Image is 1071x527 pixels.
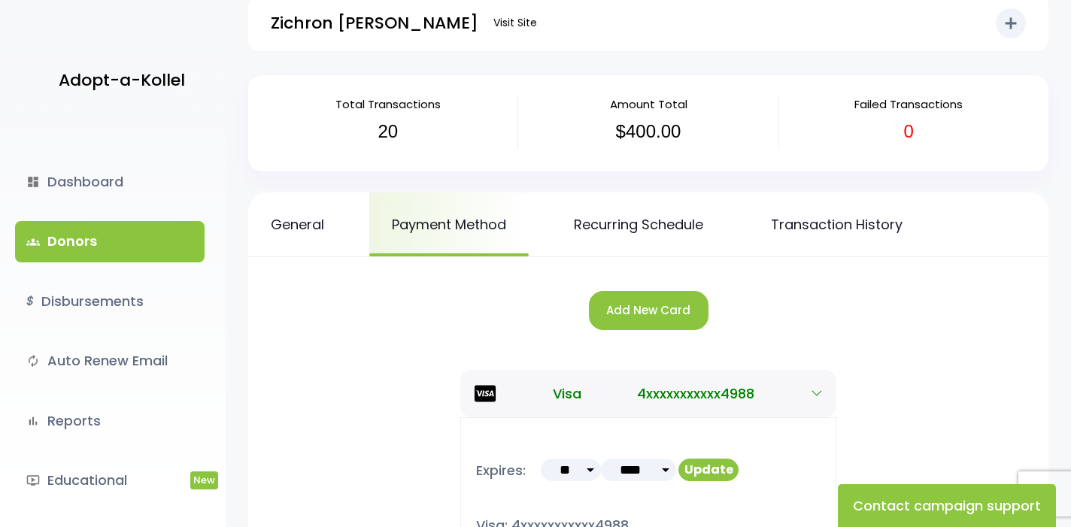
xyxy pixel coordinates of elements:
[610,96,687,112] span: Amount Total
[637,383,754,404] span: 4xxxxxxxxxxx4988
[15,221,205,262] a: groupsDonors
[790,121,1027,143] h3: 0
[271,8,478,38] p: Zichron [PERSON_NAME]
[190,471,218,489] span: New
[529,121,766,143] h3: $400.00
[369,192,529,256] a: Payment Method
[996,8,1026,38] button: add
[15,281,205,322] a: $Disbursements
[1002,14,1020,32] i: add
[486,8,545,38] a: Visit Site
[26,291,34,313] i: $
[26,414,40,428] i: bar_chart
[15,341,205,381] a: autorenewAuto Renew Email
[15,460,205,501] a: ondemand_videoEducationalNew
[15,162,205,202] a: dashboardDashboard
[51,44,185,117] a: Adopt-a-Kollel
[248,192,347,256] a: General
[551,192,726,256] a: Recurring Schedule
[476,459,526,497] p: Expires:
[26,175,40,189] i: dashboard
[26,235,40,249] span: groups
[748,192,925,256] a: Transaction History
[15,401,205,441] a: bar_chartReports
[838,484,1056,527] button: Contact campaign support
[553,383,581,404] span: Visa
[59,65,185,95] p: Adopt-a-Kollel
[335,96,441,112] span: Total Transactions
[269,121,506,143] h3: 20
[589,291,708,331] button: Add New Card
[26,354,40,368] i: autorenew
[678,459,739,481] button: Update
[460,370,836,417] button: Visa 4xxxxxxxxxxx4988
[26,474,40,487] i: ondemand_video
[854,96,963,112] span: Failed Transactions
